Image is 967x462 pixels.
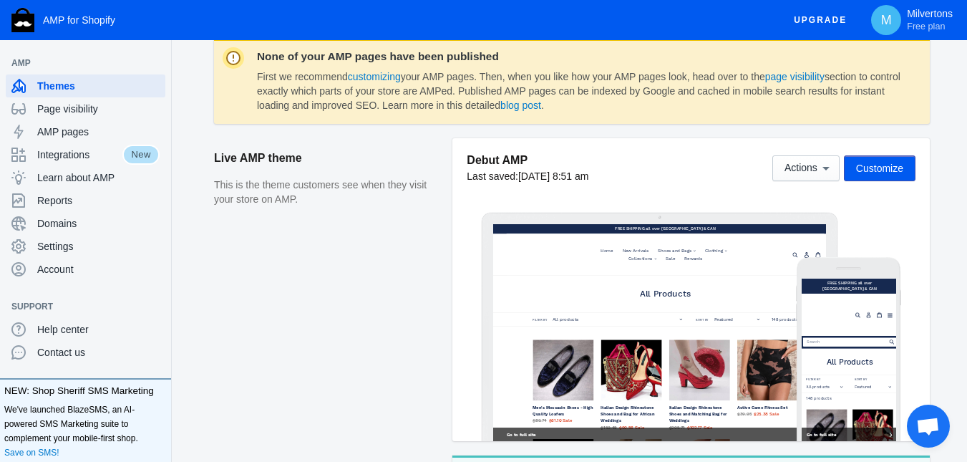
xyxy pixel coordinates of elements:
[37,170,160,185] span: Learn about AMP
[782,7,858,34] button: Upgrade
[11,56,145,70] span: AMP
[37,193,160,208] span: Reports
[257,70,904,112] dd: First we recommend your AMP pages. Then, when you like how your AMP pages look, head over to the ...
[6,74,165,97] a: Themes
[555,91,623,115] a: Rewards
[257,50,904,63] dt: None of your AMP pages have been published
[37,262,160,276] span: Account
[819,274,897,289] span: 148 products
[37,79,160,93] span: Themes
[37,322,160,337] span: Help center
[6,120,165,143] a: AMP pages
[485,72,583,87] span: Shoes and Bags
[11,8,34,32] img: Shop Sheriff Logo
[122,145,160,165] span: New
[500,100,541,111] a: blog post
[844,155,915,181] button: Customize
[145,304,168,309] button: Add a sales channel
[772,155,840,181] button: Actions
[432,192,582,222] span: All Products
[794,7,847,33] span: Upgrade
[518,170,589,182] span: [DATE] 8:51 am
[37,102,160,116] span: Page visibility
[214,138,438,178] h2: Live AMP theme
[309,67,360,91] a: Home
[373,67,465,91] a: New Arrivals
[6,175,281,202] input: Search
[214,178,438,206] p: This is the theme customers see when they visit your store on AMP.
[316,72,353,87] span: Home
[6,189,165,212] a: Reports
[907,8,953,32] p: Milvertons
[467,169,588,183] div: Last saved:
[398,95,469,111] span: Collections
[43,14,115,26] span: AMP for Shopify
[16,292,130,304] label: Filter by
[37,125,160,139] span: AMP pages
[856,163,903,174] span: Customize
[37,345,160,360] span: Contact us
[6,97,165,120] a: Page visibility
[508,95,535,111] span: Sale
[6,166,165,189] a: Learn about AMP
[11,299,145,314] span: Support
[145,60,168,66] button: Add a sales channel
[907,21,945,32] span: Free plan
[348,71,401,82] a: customizing
[467,153,588,168] h5: Debut AMP
[16,347,89,360] span: 148 products
[597,277,633,290] label: Sort by
[784,163,817,174] span: Actions
[4,446,59,460] a: Save on SMS!
[37,148,122,162] span: Integrations
[879,13,893,27] span: M
[39,41,136,141] a: image
[37,239,160,254] span: Settings
[117,277,158,290] label: Filter by
[158,292,272,304] label: Sort by
[6,341,165,364] a: Contact us
[481,212,838,441] img: Laptop frame
[765,71,825,82] a: page visibility
[616,67,695,91] button: Clothing
[6,143,165,166] a: IntegrationsNew
[75,233,212,260] span: All Products
[6,258,165,281] a: Account
[380,72,457,87] span: New Arrivals
[563,95,616,111] span: Rewards
[16,58,112,158] a: image
[246,91,278,125] button: Menu
[6,235,165,258] a: Settings
[623,72,676,87] span: Clothing
[391,91,488,115] button: Collections
[477,67,603,91] button: Shoes and Bags
[907,405,950,448] div: Open chat
[37,216,160,231] span: Domains
[6,212,165,235] a: Domains
[796,257,901,441] img: Mobile frame
[501,91,543,115] a: Sale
